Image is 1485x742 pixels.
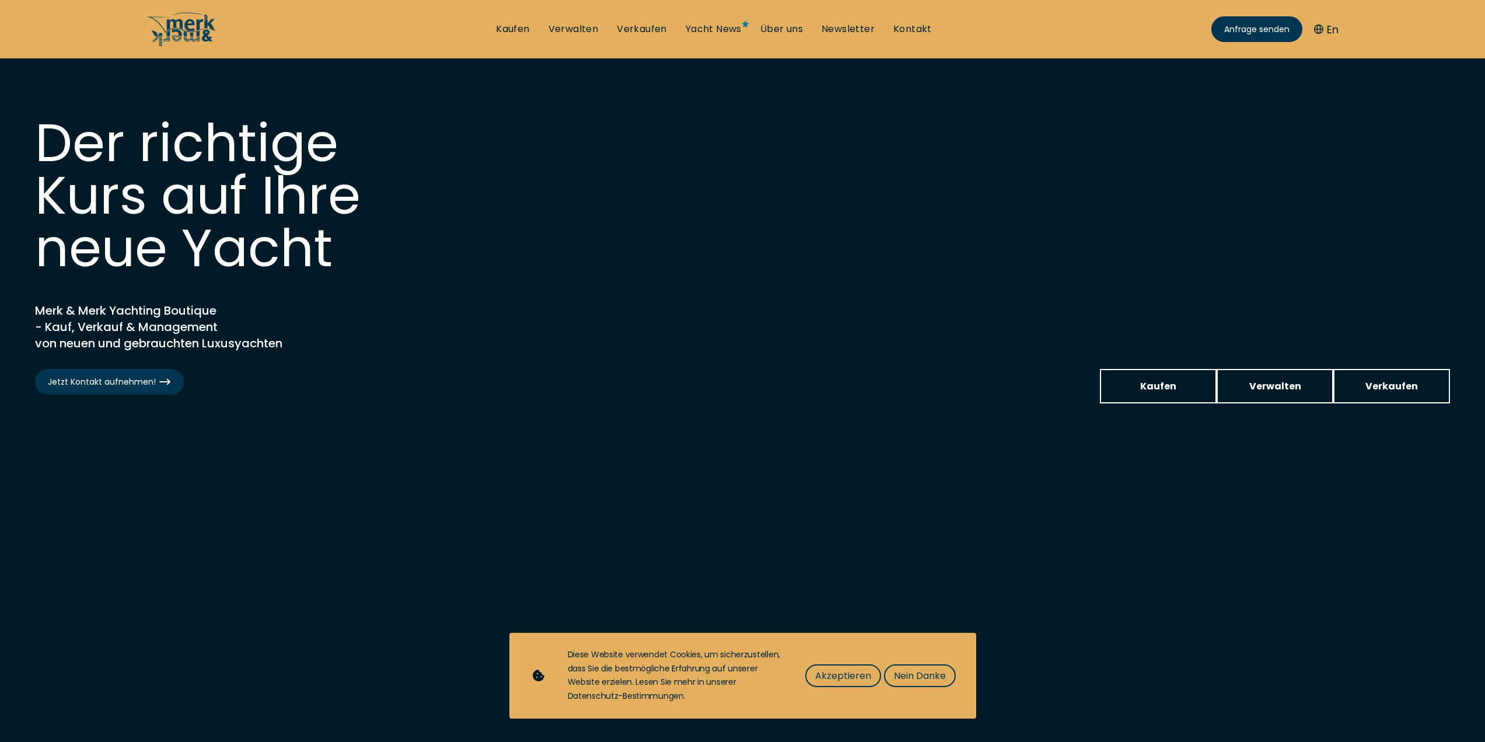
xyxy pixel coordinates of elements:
[617,23,667,36] a: Verkaufen
[568,690,684,702] a: Datenschutz-Bestimmungen
[822,23,875,36] a: Newsletter
[760,23,803,36] a: Über uns
[894,668,946,683] span: Nein Danke
[1224,23,1290,36] span: Anfrage senden
[686,23,742,36] a: Yacht News
[1100,369,1217,403] a: Kaufen
[1211,16,1302,42] a: Anfrage senden
[893,23,932,36] a: Kontakt
[1217,369,1333,403] a: Verwalten
[815,668,871,683] span: Akzeptieren
[1140,379,1176,393] span: Kaufen
[48,376,171,388] span: Jetzt Kontakt aufnehmen!
[1249,379,1301,393] span: Verwalten
[35,117,385,274] h1: Der richtige Kurs auf Ihre neue Yacht
[568,648,782,703] div: Diese Website verwendet Cookies, um sicherzustellen, dass Sie die bestmögliche Erfahrung auf unse...
[496,23,529,36] a: Kaufen
[35,369,184,395] a: Jetzt Kontakt aufnehmen!
[1365,379,1418,393] span: Verkaufen
[35,302,327,351] h2: Merk & Merk Yachting Boutique - Kauf, Verkauf & Management von neuen und gebrauchten Luxusyachten
[1333,369,1450,403] a: Verkaufen
[548,23,599,36] a: Verwalten
[1314,22,1339,37] button: En
[805,664,881,687] button: Akzeptieren
[884,664,956,687] button: Nein Danke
